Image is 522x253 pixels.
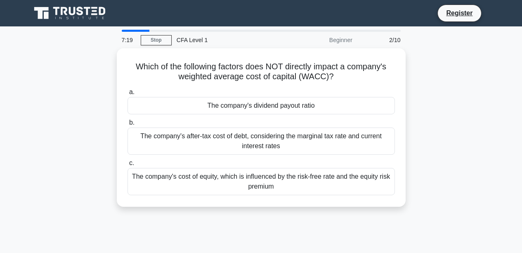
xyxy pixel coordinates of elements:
[128,128,395,155] div: The company's after-tax cost of debt, considering the marginal tax rate and current interest rates
[285,32,357,48] div: Beginner
[127,61,396,82] h5: Which of the following factors does NOT directly impact a company's weighted average cost of capi...
[129,88,135,95] span: a.
[128,168,395,195] div: The company's cost of equity, which is influenced by the risk-free rate and the equity risk premium
[357,32,406,48] div: 2/10
[117,32,141,48] div: 7:19
[141,35,172,45] a: Stop
[128,97,395,114] div: The company's dividend payout ratio
[129,119,135,126] span: b.
[172,32,285,48] div: CFA Level 1
[129,159,134,166] span: c.
[441,8,477,18] a: Register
